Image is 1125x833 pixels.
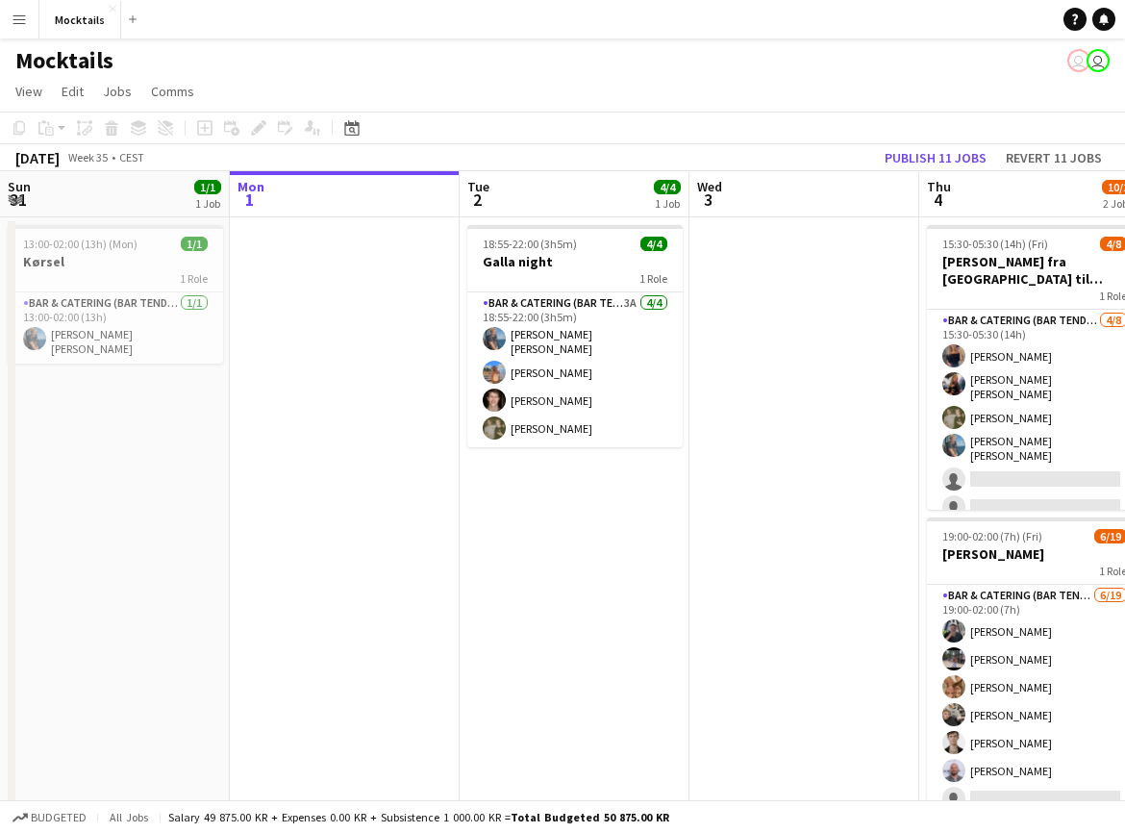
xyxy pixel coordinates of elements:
[927,178,951,195] span: Thu
[655,196,680,211] div: 1 Job
[168,810,669,824] div: Salary 49 875.00 KR + Expenses 0.00 KR + Subsistence 1 000.00 KR =
[8,79,50,104] a: View
[467,253,683,270] h3: Galla night
[143,79,202,104] a: Comms
[54,79,91,104] a: Edit
[998,145,1110,170] button: Revert 11 jobs
[15,83,42,100] span: View
[639,271,667,286] span: 1 Role
[181,237,208,251] span: 1/1
[697,178,722,195] span: Wed
[464,189,489,211] span: 2
[8,292,223,364] app-card-role: Bar & Catering (Bar Tender)1/113:00-02:00 (13h)[PERSON_NAME] [PERSON_NAME]
[5,189,31,211] span: 31
[1067,49,1090,72] app-user-avatar: Hektor Pantas
[467,225,683,447] app-job-card: 18:55-22:00 (3h5m)4/4Galla night1 RoleBar & Catering (Bar Tender)3A4/418:55-22:00 (3h5m)[PERSON_N...
[151,83,194,100] span: Comms
[640,237,667,251] span: 4/4
[654,180,681,194] span: 4/4
[924,189,951,211] span: 4
[694,189,722,211] span: 3
[877,145,994,170] button: Publish 11 jobs
[180,271,208,286] span: 1 Role
[8,253,223,270] h3: Kørsel
[63,150,112,164] span: Week 35
[31,811,87,824] span: Budgeted
[237,178,264,195] span: Mon
[39,1,121,38] button: Mocktails
[467,292,683,447] app-card-role: Bar & Catering (Bar Tender)3A4/418:55-22:00 (3h5m)[PERSON_NAME] [PERSON_NAME][PERSON_NAME][PERSON...
[106,810,152,824] span: All jobs
[119,150,144,164] div: CEST
[942,237,1048,251] span: 15:30-05:30 (14h) (Fri)
[8,178,31,195] span: Sun
[23,237,137,251] span: 13:00-02:00 (13h) (Mon)
[8,225,223,364] app-job-card: 13:00-02:00 (13h) (Mon)1/1Kørsel1 RoleBar & Catering (Bar Tender)1/113:00-02:00 (13h)[PERSON_NAME...
[467,178,489,195] span: Tue
[194,180,221,194] span: 1/1
[62,83,84,100] span: Edit
[195,196,220,211] div: 1 Job
[15,46,113,75] h1: Mocktails
[1087,49,1110,72] app-user-avatar: Hektor Pantas
[235,189,264,211] span: 1
[95,79,139,104] a: Jobs
[483,237,577,251] span: 18:55-22:00 (3h5m)
[10,807,89,828] button: Budgeted
[103,83,132,100] span: Jobs
[942,529,1042,543] span: 19:00-02:00 (7h) (Fri)
[15,148,60,167] div: [DATE]
[511,810,669,824] span: Total Budgeted 50 875.00 KR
